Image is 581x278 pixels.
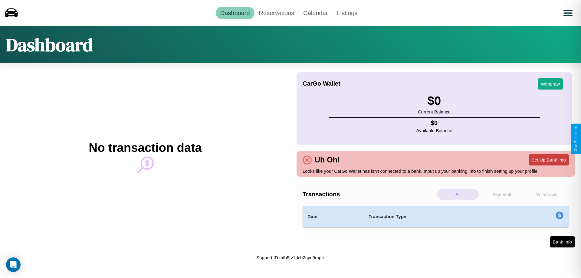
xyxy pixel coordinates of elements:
p: All [437,189,479,200]
a: Calendar [299,7,332,19]
h1: Dashboard [6,32,93,57]
h3: $ 0 [418,94,451,108]
button: Bank Info [550,236,575,247]
p: Current Balance [418,108,451,116]
a: Reservations [254,7,299,19]
button: Open menu [560,5,576,21]
h2: No transaction data [89,141,202,155]
h4: CarGo Wallet [303,80,340,87]
h4: $ 0 [416,119,452,126]
button: Set Up Bank Info [529,154,569,165]
p: Withdraws [526,189,567,200]
button: Withdraw [538,78,563,90]
h4: Transaction Type [369,213,506,220]
h4: Transactions [303,191,436,198]
p: Payments [482,189,523,200]
a: Dashboard [216,7,254,19]
p: Support ID: mfb5fv1dch2nyo9mpik [256,253,325,262]
table: simple table [303,206,569,227]
h4: Uh Oh! [312,155,343,164]
p: Available Balance [416,126,452,135]
a: Listings [332,7,362,19]
div: Open Intercom Messenger [6,257,21,272]
div: Give Feedback [574,127,578,151]
h4: Date [307,213,359,220]
p: Looks like your CarGo Wallet has isn't connected to a bank. Input up your banking info to finish ... [303,167,569,175]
